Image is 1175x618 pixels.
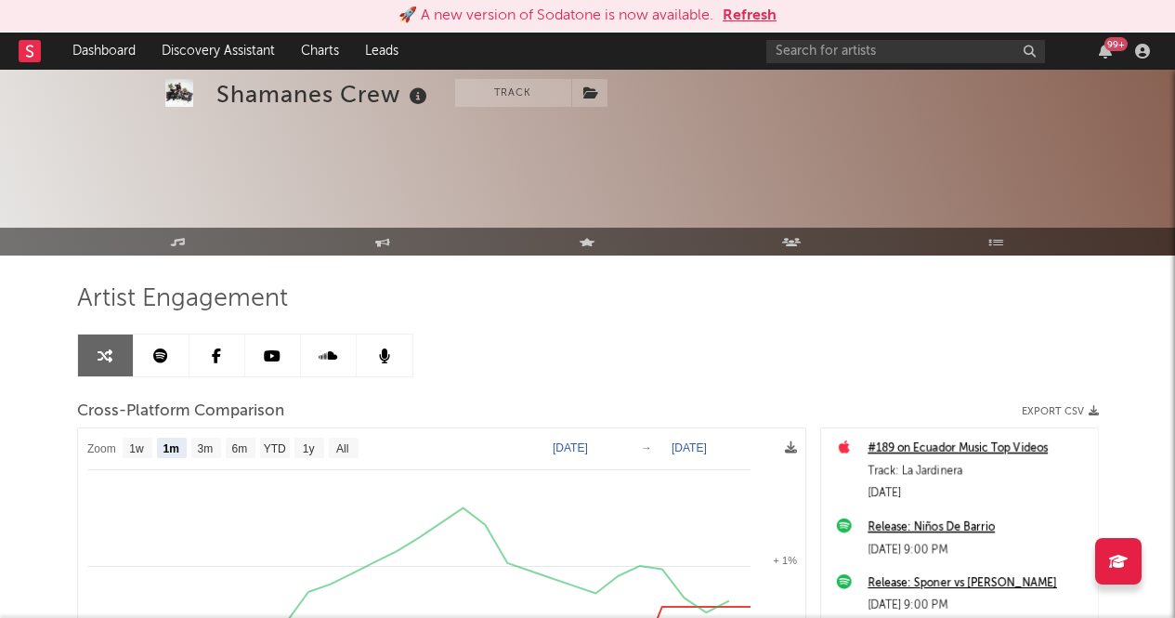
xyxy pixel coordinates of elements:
[868,572,1089,595] a: Release: Sponer vs [PERSON_NAME]
[149,33,288,70] a: Discovery Assistant
[302,442,314,455] text: 1y
[197,442,213,455] text: 3m
[352,33,411,70] a: Leads
[231,442,247,455] text: 6m
[1022,406,1099,417] button: Export CSV
[868,539,1089,561] div: [DATE] 9:00 PM
[77,401,284,423] span: Cross-Platform Comparison
[59,33,149,70] a: Dashboard
[77,288,288,310] span: Artist Engagement
[1104,37,1128,51] div: 99 +
[216,79,432,110] div: Shamanes Crew
[163,442,178,455] text: 1m
[1099,44,1112,59] button: 99+
[868,460,1089,482] div: Track: La Jardinera
[455,79,571,107] button: Track
[288,33,352,70] a: Charts
[263,442,285,455] text: YTD
[672,441,707,454] text: [DATE]
[868,595,1089,617] div: [DATE] 9:00 PM
[398,5,713,27] div: 🚀 A new version of Sodatone is now available.
[641,441,652,454] text: →
[868,482,1089,505] div: [DATE]
[868,438,1089,460] a: #189 on Ecuador Music Top Videos
[868,517,1089,539] a: Release: Niños De Barrio
[773,555,797,566] text: + 1%
[723,5,777,27] button: Refresh
[336,442,348,455] text: All
[766,40,1045,63] input: Search for artists
[553,441,588,454] text: [DATE]
[87,442,116,455] text: Zoom
[129,442,144,455] text: 1w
